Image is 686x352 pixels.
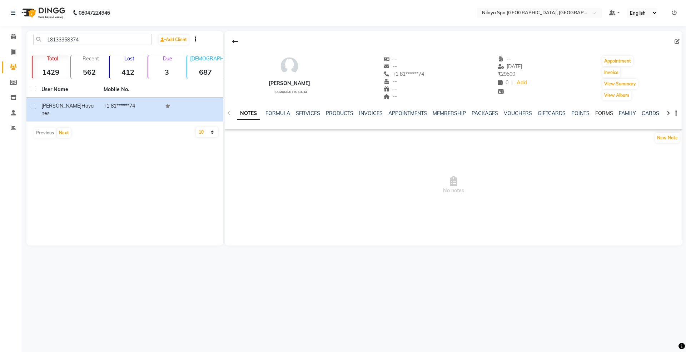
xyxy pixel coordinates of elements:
[498,71,515,77] span: 29500
[642,110,659,116] a: CARDS
[602,56,633,66] button: Appointment
[384,93,397,100] span: --
[150,55,185,62] p: Due
[265,110,290,116] a: FORMULA
[655,133,680,143] button: New Note
[57,128,71,138] button: Next
[79,3,110,23] b: 08047224946
[18,3,67,23] img: logo
[384,63,397,70] span: --
[225,149,682,221] span: No notes
[384,78,397,85] span: --
[504,110,532,116] a: VOUCHERS
[619,110,636,116] a: FAMILY
[269,80,310,87] div: [PERSON_NAME]
[274,90,307,94] span: [DEMOGRAPHIC_DATA]
[498,63,522,70] span: [DATE]
[190,55,224,62] p: [DEMOGRAPHIC_DATA]
[511,79,513,86] span: |
[35,55,69,62] p: Total
[498,71,501,77] span: ₹
[33,68,69,76] strong: 1429
[359,110,383,116] a: INVOICES
[538,110,566,116] a: GIFTCARDS
[602,79,638,89] button: View Summary
[187,68,224,76] strong: 687
[41,103,81,109] span: [PERSON_NAME]
[472,110,498,116] a: PACKAGES
[433,110,466,116] a: MEMBERSHIP
[110,68,146,76] strong: 412
[74,55,108,62] p: Recent
[498,56,511,62] span: --
[516,78,528,88] a: Add
[33,34,152,45] input: Search by Name/Mobile/Email/Code
[159,35,189,45] a: Add Client
[148,68,185,76] strong: 3
[498,79,508,86] span: 0
[296,110,320,116] a: SERVICES
[71,68,108,76] strong: 562
[595,110,613,116] a: FORMS
[37,81,99,98] th: User Name
[99,81,161,98] th: Mobile No.
[384,86,397,92] span: --
[279,55,300,77] img: avatar
[228,35,243,48] div: Back to Client
[326,110,353,116] a: PRODUCTS
[602,68,620,78] button: Invoice
[237,107,260,120] a: NOTES
[384,56,397,62] span: --
[388,110,427,116] a: APPOINTMENTS
[571,110,590,116] a: POINTS
[602,90,631,100] button: View Album
[113,55,146,62] p: Lost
